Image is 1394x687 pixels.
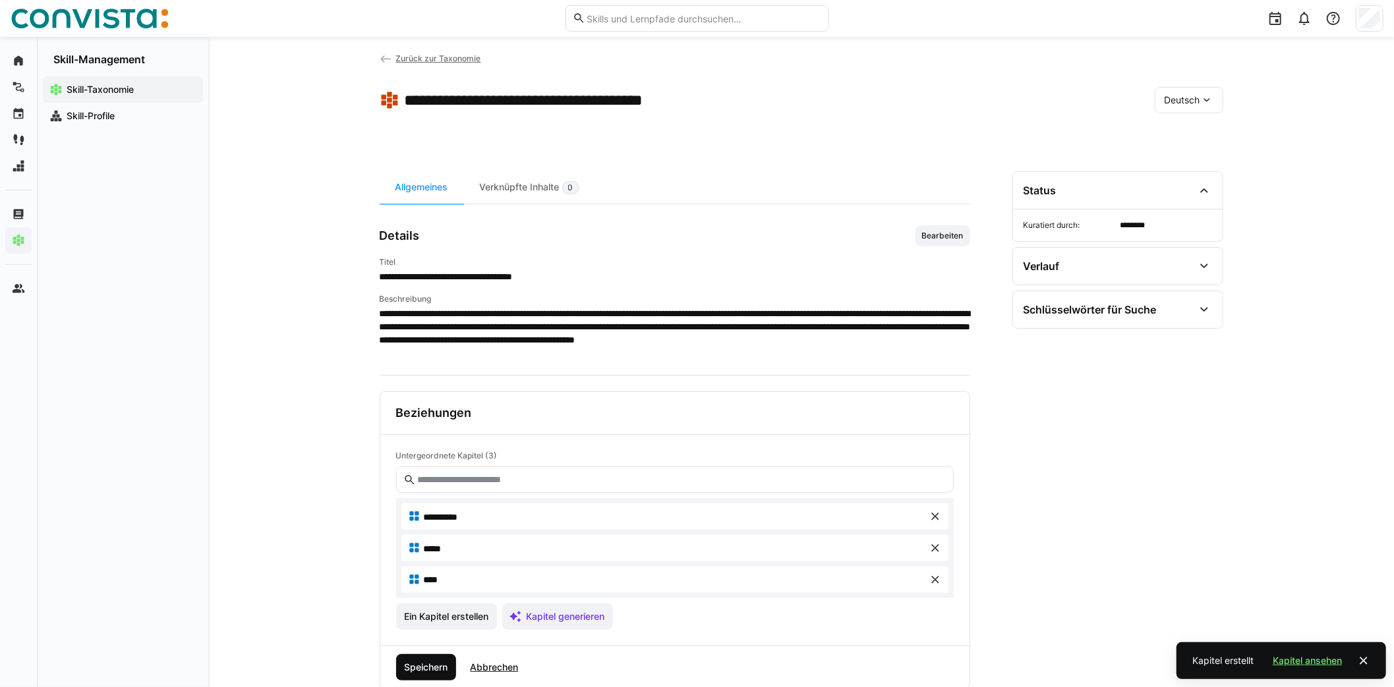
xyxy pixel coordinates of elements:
[402,661,450,674] span: Speichern
[1024,184,1057,197] div: Status
[524,610,606,623] span: Kapitel generieren
[468,661,520,674] span: Abbrechen
[921,231,965,241] span: Bearbeiten
[1192,654,1254,667] div: Kapitel erstellt
[380,294,970,304] h4: Beschreibung
[402,610,490,623] span: Ein Kapitel erstellen
[464,171,595,204] div: Verknüpfte Inhalte
[502,603,613,630] button: Kapitel generieren
[915,225,970,246] button: Bearbeiten
[568,182,573,193] span: 0
[396,603,498,630] button: Ein Kapitel erstellen
[396,451,954,461] h4: Untergeordnete Kapitel (3)
[1024,220,1115,231] span: Kuratiert durch:
[380,229,420,243] h3: Details
[380,257,970,267] h4: Titel
[461,654,527,680] button: Abbrechen
[396,654,457,680] button: Speichern
[1264,647,1350,674] button: Kapitel ansehen
[380,53,481,63] a: Zurück zur Taxonomie
[1271,654,1344,667] span: Kapitel ansehen
[585,13,821,24] input: Skills und Lernpfade durchsuchen…
[380,171,464,204] div: Allgemeines
[396,406,472,420] h3: Beziehungen
[395,53,480,63] span: Zurück zur Taxonomie
[1165,94,1200,107] span: Deutsch
[1024,303,1157,316] div: Schlüsselwörter für Suche
[1024,260,1060,273] div: Verlauf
